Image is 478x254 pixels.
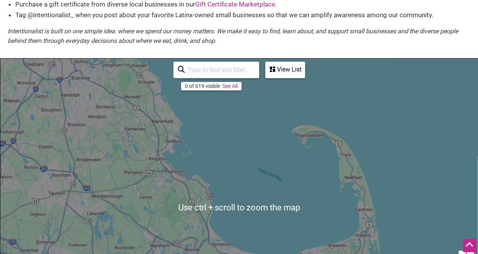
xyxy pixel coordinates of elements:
[463,239,476,252] div: Scroll Back to Top
[185,83,220,89] div: 0 of 619 visible
[8,28,458,45] em: Intentionalist is built on one simple idea: where we spend our money matters. We make it easy to ...
[266,62,304,77] div: View List
[195,0,275,8] a: Gift Certificate Marketplace
[173,62,259,78] div: Type to search and filter
[15,10,470,20] li: Tag @intentionalist_ when you post about your favorite Latinx-owned small businesses so that we c...
[265,62,305,78] div: See a list of the visible businesses
[185,62,254,77] input: Type to find and filter...
[222,83,238,89] a: See All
